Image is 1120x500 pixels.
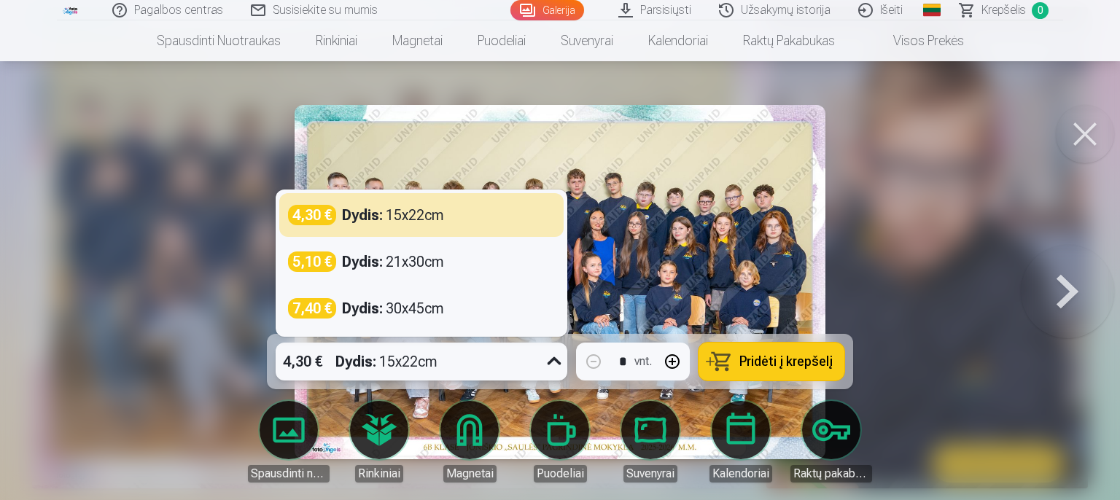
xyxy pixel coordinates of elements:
span: 0 [1032,2,1049,19]
div: 15x22cm [342,205,444,225]
a: Spausdinti nuotraukas [248,401,330,483]
div: Suvenyrai [623,465,677,483]
strong: Dydis : [342,205,383,225]
div: 30x45cm [342,298,444,319]
div: 4,30 € [276,343,330,380]
a: Raktų pakabukas [726,20,852,61]
div: 5,10 € [288,251,336,272]
img: /fa2 [63,6,79,15]
div: Puodeliai [534,465,587,483]
a: Raktų pakabukas [790,401,872,483]
div: 21x30cm [342,251,444,272]
button: Pridėti į krepšelį [699,343,844,380]
div: Spausdinti nuotraukas [248,465,330,483]
div: 4,30 € [288,205,336,225]
div: Magnetai [443,465,497,483]
div: Raktų pakabukas [790,465,872,483]
a: Magnetai [375,20,460,61]
strong: Dydis : [335,351,376,372]
a: Suvenyrai [543,20,631,61]
div: vnt. [634,353,652,370]
span: Pridėti į krepšelį [739,355,833,368]
a: Puodeliai [519,401,601,483]
span: Krepšelis [981,1,1026,19]
strong: Dydis : [342,251,383,272]
div: Kalendoriai [709,465,772,483]
a: Visos prekės [852,20,981,61]
div: 15x22cm [335,343,437,380]
a: Magnetai [429,401,510,483]
a: Suvenyrai [610,401,691,483]
a: Kalendoriai [700,401,782,483]
a: Rinkiniai [298,20,375,61]
a: Kalendoriai [631,20,726,61]
div: Rinkiniai [355,465,403,483]
a: Rinkiniai [338,401,420,483]
strong: Dydis : [342,298,383,319]
div: 7,40 € [288,298,336,319]
a: Spausdinti nuotraukas [139,20,298,61]
a: Puodeliai [460,20,543,61]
